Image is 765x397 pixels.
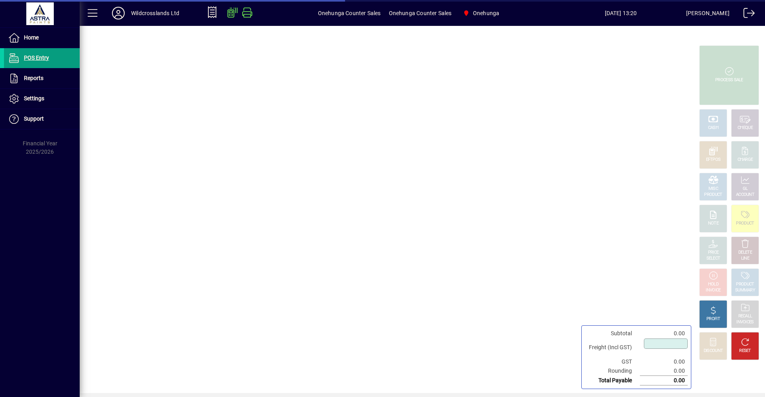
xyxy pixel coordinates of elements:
div: DISCOUNT [704,348,723,354]
a: Logout [738,2,755,27]
td: Freight (Incl GST) [585,338,640,357]
div: PROFIT [706,316,720,322]
td: 0.00 [640,357,688,366]
div: HOLD [708,282,718,287]
span: Onehunga Counter Sales [389,7,452,20]
div: ACCOUNT [736,192,754,198]
div: GL [743,186,748,192]
td: GST [585,357,640,366]
div: PRODUCT [704,192,722,198]
span: Home [24,34,39,41]
td: Rounding [585,366,640,376]
span: POS Entry [24,55,49,61]
td: Subtotal [585,329,640,338]
div: CHARGE [738,157,753,163]
div: INVOICE [706,287,720,293]
td: 0.00 [640,329,688,338]
div: PRICE [708,250,719,256]
a: Support [4,109,80,129]
div: LINE [741,256,749,262]
div: SELECT [706,256,720,262]
div: RECALL [738,313,752,319]
div: INVOICES [736,319,753,325]
span: [DATE] 13:20 [555,7,686,20]
a: Reports [4,68,80,88]
div: PROCESS SALE [715,77,743,83]
a: Home [4,28,80,48]
button: Profile [106,6,131,20]
div: MISC [708,186,718,192]
a: Settings [4,89,80,109]
div: [PERSON_NAME] [686,7,730,20]
div: RESET [739,348,751,354]
div: CASH [708,125,718,131]
span: Support [24,115,44,122]
div: NOTE [708,221,718,227]
span: Onehunga [473,7,499,20]
div: EFTPOS [706,157,721,163]
div: CHEQUE [738,125,753,131]
div: Wildcrosslands Ltd [131,7,179,20]
td: 0.00 [640,376,688,385]
span: Onehunga [459,6,502,20]
div: DELETE [738,250,752,256]
span: Onehunga Counter Sales [318,7,381,20]
span: Reports [24,75,43,81]
div: PRODUCT [736,221,754,227]
td: Total Payable [585,376,640,385]
td: 0.00 [640,366,688,376]
span: Settings [24,95,44,102]
div: PRODUCT [736,282,754,287]
div: SUMMARY [735,287,755,293]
